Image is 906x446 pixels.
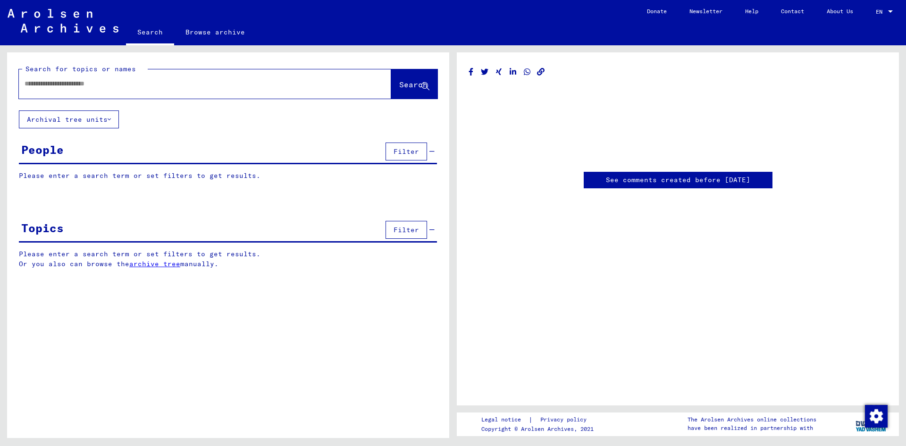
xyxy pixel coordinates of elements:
a: Privacy policy [533,415,598,425]
span: Filter [394,147,419,156]
p: Copyright © Arolsen Archives, 2021 [481,425,598,433]
button: Share on Facebook [466,66,476,78]
img: yv_logo.png [854,412,889,436]
button: Share on Twitter [480,66,490,78]
p: Please enter a search term or set filters to get results. [19,171,437,181]
span: Filter [394,226,419,234]
p: have been realized in partnership with [688,424,816,432]
button: Filter [386,143,427,160]
p: Please enter a search term or set filters to get results. Or you also can browse the manually. [19,249,437,269]
div: People [21,141,64,158]
img: Change consent [865,405,888,428]
div: | [481,415,598,425]
div: Topics [21,219,64,236]
button: Share on LinkedIn [508,66,518,78]
a: archive tree [129,260,180,268]
mat-label: Search for topics or names [25,65,136,73]
button: Copy link [536,66,546,78]
button: Share on WhatsApp [522,66,532,78]
button: Archival tree units [19,110,119,128]
a: See comments created before [DATE] [606,175,750,185]
button: Share on Xing [494,66,504,78]
button: Search [391,69,437,99]
a: Search [126,21,174,45]
a: Legal notice [481,415,528,425]
button: Filter [386,221,427,239]
a: Browse archive [174,21,256,43]
img: Arolsen_neg.svg [8,9,118,33]
p: The Arolsen Archives online collections [688,415,816,424]
span: Search [399,80,428,89]
span: EN [876,8,886,15]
